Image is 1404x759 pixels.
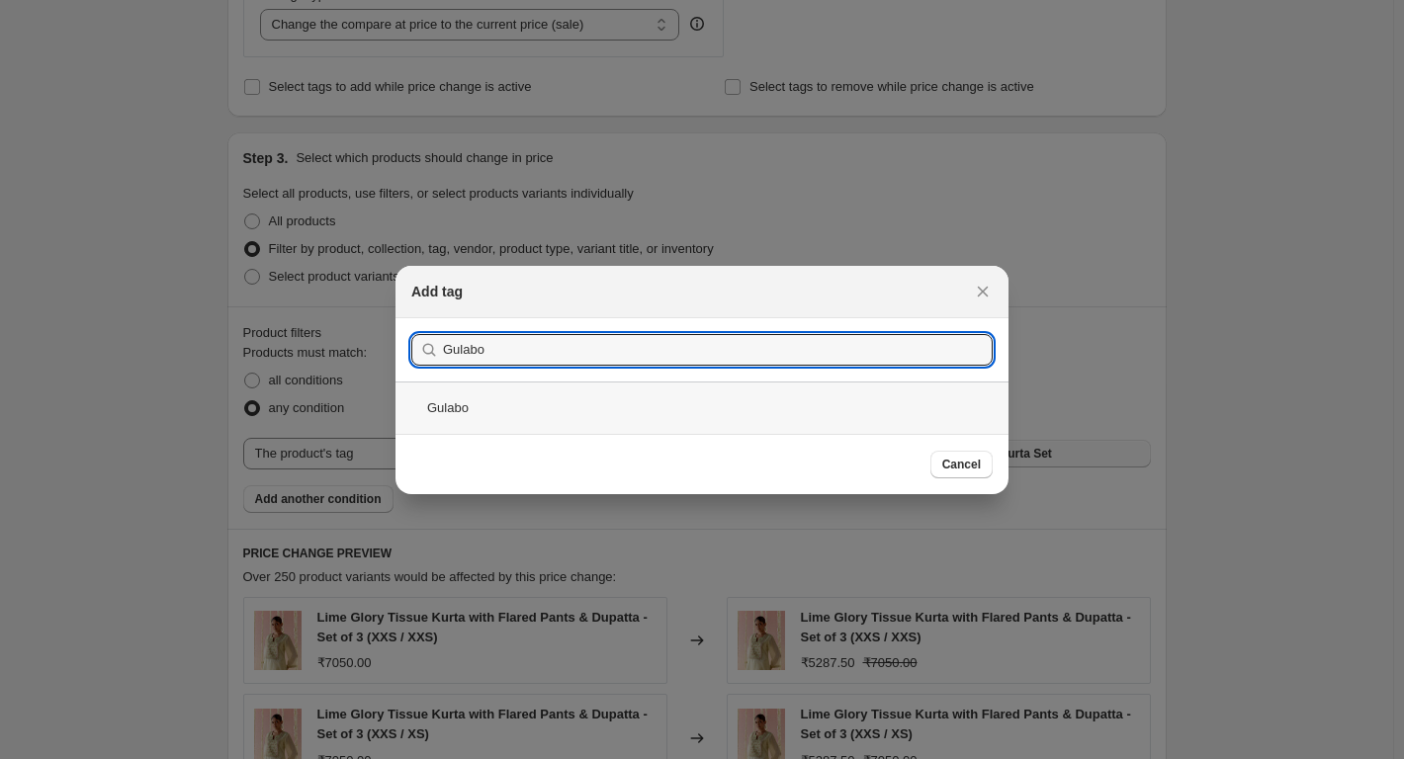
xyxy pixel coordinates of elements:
[969,278,997,305] button: Close
[411,282,463,301] h2: Add tag
[930,451,993,478] button: Cancel
[443,334,993,366] input: Search tags
[942,457,981,472] span: Cancel
[395,381,1009,434] div: Gulabo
